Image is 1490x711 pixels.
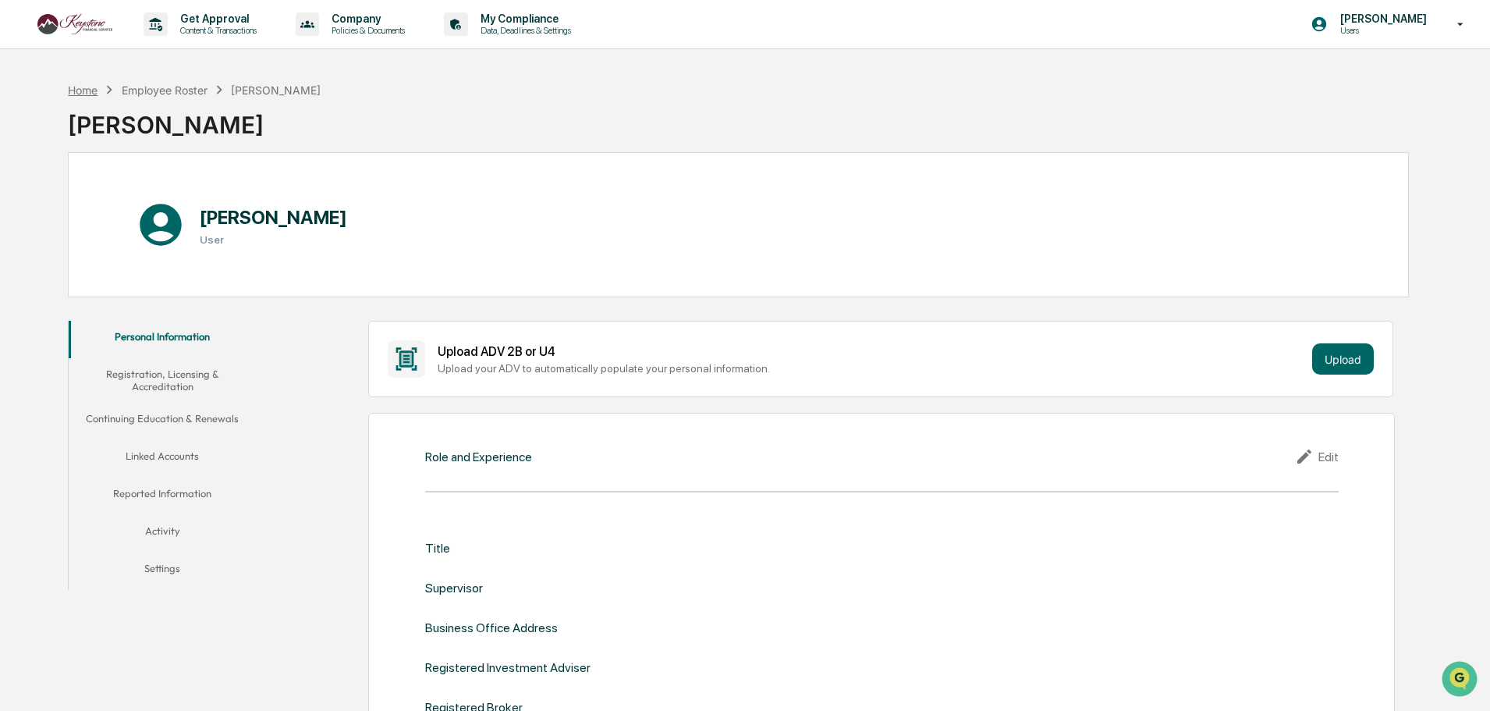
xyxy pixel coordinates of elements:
div: Upload ADV 2B or U4 [438,344,1306,359]
span: Preclearance [31,197,101,212]
div: Business Office Address [425,620,558,635]
div: Upload your ADV to automatically populate your personal information. [438,362,1306,375]
p: [PERSON_NAME] [1328,12,1435,25]
a: 🖐️Preclearance [9,190,107,219]
a: 🔎Data Lookup [9,220,105,248]
button: Personal Information [69,321,256,358]
div: Supervisor [425,581,483,595]
div: Title [425,541,450,556]
p: My Compliance [468,12,579,25]
iframe: Open customer support [1440,659,1482,702]
h3: User [200,233,347,246]
div: [PERSON_NAME] [231,84,321,97]
div: We're available if you need us! [53,135,197,148]
p: How can we help? [16,33,284,58]
div: Start new chat [53,119,256,135]
a: 🗄️Attestations [107,190,200,219]
div: Role and Experience [425,450,532,464]
span: Pylon [155,265,189,276]
p: Content & Transactions [168,25,264,36]
div: 🗄️ [113,198,126,211]
span: Attestations [129,197,193,212]
div: Edit [1295,447,1339,466]
button: Linked Accounts [69,440,256,478]
button: Settings [69,553,256,590]
p: Policies & Documents [319,25,413,36]
h1: [PERSON_NAME] [200,206,347,229]
img: 1746055101610-c473b297-6a78-478c-a979-82029cc54cd1 [16,119,44,148]
a: Powered byPylon [110,264,189,276]
button: Reported Information [69,478,256,515]
div: secondary tabs example [69,321,256,590]
div: Registered Investment Adviser [425,660,591,675]
span: Data Lookup [31,226,98,242]
img: logo [37,14,112,35]
div: 🖐️ [16,198,28,211]
div: [PERSON_NAME] [68,98,321,139]
p: Get Approval [168,12,264,25]
p: Data, Deadlines & Settings [468,25,579,36]
div: Home [68,84,98,97]
button: Continuing Education & Renewals [69,403,256,440]
button: Upload [1312,343,1374,375]
button: Registration, Licensing & Accreditation [69,358,256,403]
div: 🔎 [16,228,28,240]
p: Users [1328,25,1435,36]
button: Start new chat [265,124,284,143]
button: Activity [69,515,256,553]
div: Employee Roster [122,84,208,97]
p: Company [319,12,413,25]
